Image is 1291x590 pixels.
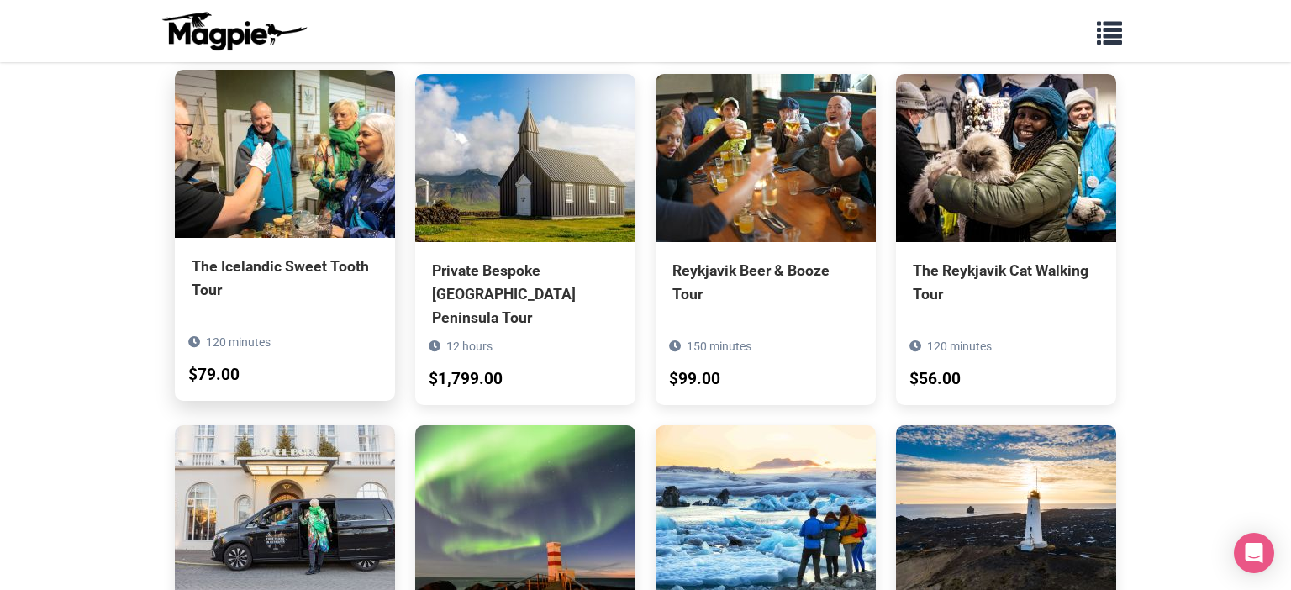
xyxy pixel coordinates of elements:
[656,74,876,242] img: Reykjavik Beer & Booze Tour
[927,340,992,353] span: 120 minutes
[188,362,240,388] div: $79.00
[175,70,395,238] img: The Icelandic Sweet Tooth Tour
[1234,533,1274,573] div: Open Intercom Messenger
[206,335,271,349] span: 120 minutes
[896,74,1116,242] img: The Reykjavik Cat Walking Tour
[192,255,378,302] div: The Icelandic Sweet Tooth Tour
[429,366,503,392] div: $1,799.00
[415,74,635,405] a: Private Bespoke [GEOGRAPHIC_DATA] Peninsula Tour 12 hours $1,799.00
[446,340,493,353] span: 12 hours
[432,259,619,329] div: Private Bespoke [GEOGRAPHIC_DATA] Peninsula Tour
[158,11,309,51] img: logo-ab69f6fb50320c5b225c76a69d11143b.png
[672,259,859,306] div: Reykjavik Beer & Booze Tour
[687,340,751,353] span: 150 minutes
[909,366,961,392] div: $56.00
[656,74,876,382] a: Reykjavik Beer & Booze Tour 150 minutes $99.00
[415,74,635,242] img: Private Bespoke Snaefellsnes Peninsula Tour
[669,366,720,392] div: $99.00
[913,259,1099,306] div: The Reykjavik Cat Walking Tour
[896,74,1116,382] a: The Reykjavik Cat Walking Tour 120 minutes $56.00
[175,70,395,377] a: The Icelandic Sweet Tooth Tour 120 minutes $79.00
